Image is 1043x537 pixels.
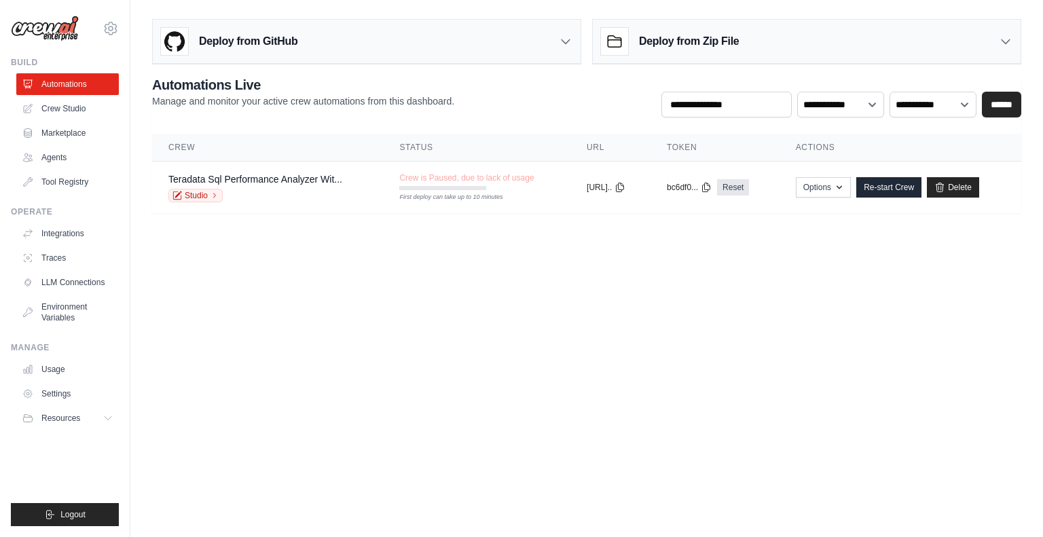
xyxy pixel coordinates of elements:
[927,177,979,198] a: Delete
[11,16,79,41] img: Logo
[60,509,86,520] span: Logout
[796,177,851,198] button: Options
[667,182,712,193] button: bc6df0...
[41,413,80,424] span: Resources
[161,28,188,55] img: GitHub Logo
[152,75,454,94] h2: Automations Live
[168,189,223,202] a: Studio
[16,171,119,193] a: Tool Registry
[570,134,651,162] th: URL
[152,134,383,162] th: Crew
[639,33,739,50] h3: Deploy from Zip File
[16,272,119,293] a: LLM Connections
[399,172,534,183] span: Crew is Paused, due to lack of usage
[383,134,570,162] th: Status
[199,33,297,50] h3: Deploy from GitHub
[16,73,119,95] a: Automations
[16,296,119,329] a: Environment Variables
[717,179,749,196] a: Reset
[16,147,119,168] a: Agents
[16,407,119,429] button: Resources
[780,134,1021,162] th: Actions
[651,134,780,162] th: Token
[152,94,454,108] p: Manage and monitor your active crew automations from this dashboard.
[16,358,119,380] a: Usage
[16,122,119,144] a: Marketplace
[399,193,486,202] div: First deploy can take up to 10 minutes
[11,342,119,353] div: Manage
[975,472,1043,537] iframe: Chat Widget
[11,206,119,217] div: Operate
[856,177,921,198] a: Re-start Crew
[168,174,342,185] a: Teradata Sql Performance Analyzer Wit...
[16,383,119,405] a: Settings
[11,503,119,526] button: Logout
[16,247,119,269] a: Traces
[16,223,119,244] a: Integrations
[11,57,119,68] div: Build
[16,98,119,119] a: Crew Studio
